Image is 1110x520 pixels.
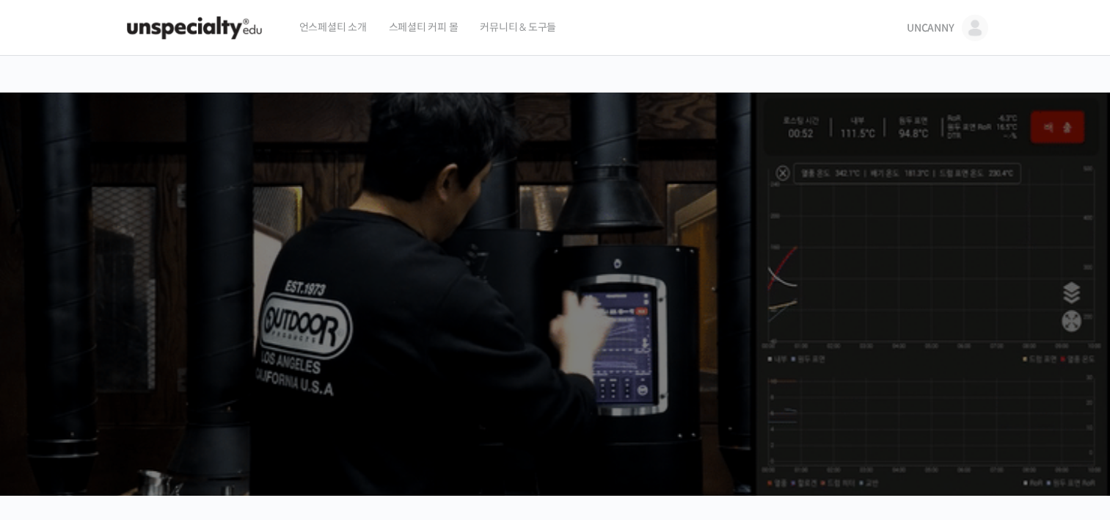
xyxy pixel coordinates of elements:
[907,21,954,35] span: UNCANNY
[15,225,1096,299] p: [PERSON_NAME]을 다하는 당신을 위해, 최고와 함께 만든 커피 클래스
[15,306,1096,326] p: 시간과 장소에 구애받지 않고, 검증된 커리큘럼으로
